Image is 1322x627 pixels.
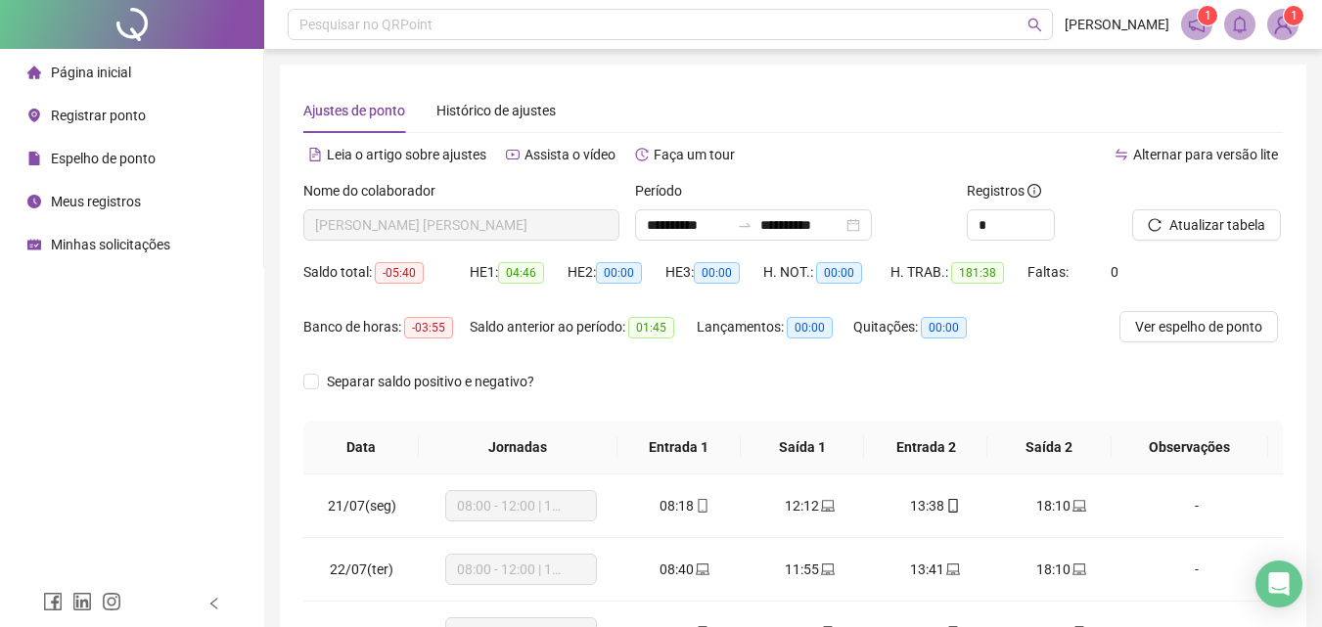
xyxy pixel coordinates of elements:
div: Quitações: [853,316,990,338]
th: Data [303,421,419,474]
span: clock-circle [27,195,41,208]
span: Faça um tour [654,147,735,162]
span: 0 [1111,264,1118,280]
span: 00:00 [787,317,833,338]
span: instagram [102,592,121,611]
th: Saída 2 [987,421,1111,474]
span: -03:55 [404,317,453,338]
span: 1 [1291,9,1298,22]
th: Saída 1 [741,421,864,474]
span: Alternar para versão lite [1133,147,1278,162]
div: Banco de horas: [303,316,470,338]
span: search [1027,18,1042,32]
span: bell [1231,16,1249,33]
span: Registrar ponto [51,108,146,123]
span: 00:00 [596,262,642,284]
span: 08:00 - 12:00 | 13:30 - 18:00 [457,555,585,584]
span: Separar saldo positivo e negativo? [319,371,542,392]
label: Nome do colaborador [303,180,448,202]
th: Jornadas [419,421,617,474]
span: Meus registros [51,194,141,209]
span: Observações [1127,436,1253,458]
span: Ver espelho de ponto [1135,316,1262,337]
span: 21/07(seg) [328,498,396,514]
span: Histórico de ajustes [436,103,556,118]
span: Espelho de ponto [51,151,156,166]
span: [PERSON_NAME] [1065,14,1169,35]
span: youtube [506,148,520,161]
span: swap [1115,148,1128,161]
div: 12:12 [763,495,857,516]
span: notification [1188,16,1206,33]
span: 08:00 - 12:00 | 13:30 - 18:00 [457,491,585,520]
span: laptop [1071,562,1086,576]
div: - [1139,559,1254,580]
div: 13:38 [889,495,982,516]
span: laptop [694,562,709,576]
div: 08:18 [638,495,732,516]
span: left [207,597,221,610]
span: file [27,152,41,165]
span: RAFAEL BAHIA DANTAS DE SOUZA [315,210,608,240]
span: linkedin [72,592,92,611]
span: mobile [694,499,709,513]
span: -05:40 [375,262,424,284]
div: HE 3: [665,261,763,284]
img: 81650 [1268,10,1298,39]
span: swap-right [737,217,752,233]
span: Ajustes de ponto [303,103,405,118]
div: Saldo total: [303,261,470,284]
span: laptop [819,499,835,513]
th: Entrada 2 [864,421,987,474]
span: 1 [1205,9,1211,22]
div: - [1139,495,1254,516]
span: reload [1148,218,1162,232]
span: laptop [1071,499,1086,513]
button: Atualizar tabela [1132,209,1281,241]
span: 22/07(ter) [330,561,393,577]
span: info-circle [1027,184,1041,198]
div: 18:10 [1014,495,1108,516]
span: laptop [944,562,960,576]
div: 08:40 [638,559,732,580]
span: 04:46 [498,262,544,284]
span: 00:00 [694,262,740,284]
span: 181:38 [951,262,1004,284]
div: 13:41 [889,559,982,580]
div: 18:10 [1014,559,1108,580]
span: to [737,217,752,233]
div: 11:55 [763,559,857,580]
div: Open Intercom Messenger [1255,560,1302,607]
div: Lançamentos: [697,316,853,338]
span: laptop [819,562,835,576]
span: 00:00 [921,317,967,338]
span: mobile [944,499,960,513]
label: Período [635,180,695,202]
th: Entrada 1 [617,421,741,474]
div: Saldo anterior ao período: [470,316,697,338]
span: Minhas solicitações [51,237,170,252]
span: Atualizar tabela [1169,214,1265,236]
sup: Atualize o seu contato no menu Meus Dados [1284,6,1303,25]
div: HE 1: [470,261,568,284]
span: 00:00 [816,262,862,284]
div: H. TRAB.: [890,261,1027,284]
span: Registros [967,180,1041,202]
span: environment [27,109,41,122]
div: H. NOT.: [763,261,890,284]
sup: 1 [1198,6,1217,25]
span: history [635,148,649,161]
span: Leia o artigo sobre ajustes [327,147,486,162]
th: Observações [1112,421,1268,474]
span: 01:45 [628,317,674,338]
span: home [27,66,41,79]
span: Faltas: [1027,264,1071,280]
span: Assista o vídeo [524,147,615,162]
span: file-text [308,148,322,161]
span: schedule [27,238,41,251]
span: facebook [43,592,63,611]
div: HE 2: [568,261,665,284]
span: Página inicial [51,65,131,80]
button: Ver espelho de ponto [1119,311,1278,342]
